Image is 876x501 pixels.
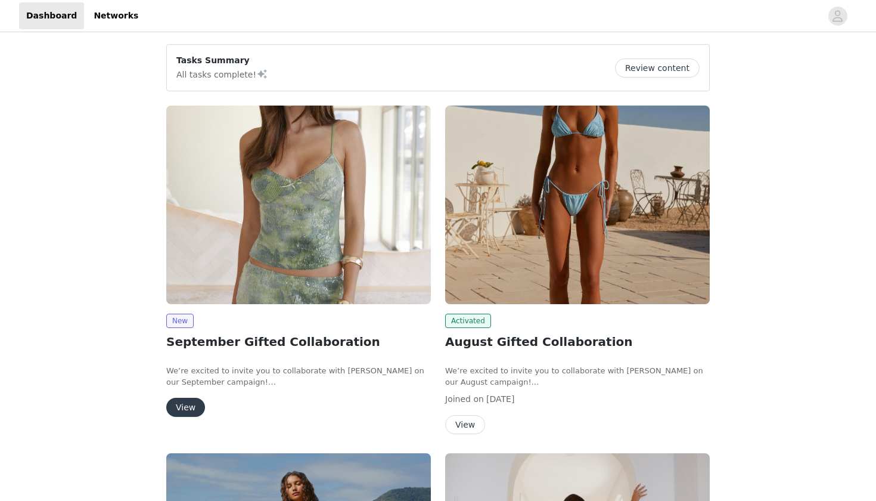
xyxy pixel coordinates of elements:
span: [DATE] [486,394,514,404]
h2: August Gifted Collaboration [445,333,710,351]
button: View [445,415,485,434]
a: Networks [86,2,145,29]
p: All tasks complete! [176,67,268,81]
a: View [166,403,205,412]
p: Tasks Summary [176,54,268,67]
span: Activated [445,314,491,328]
a: Dashboard [19,2,84,29]
h2: September Gifted Collaboration [166,333,431,351]
p: We’re excited to invite you to collaborate with [PERSON_NAME] on our September campaign! [166,365,431,388]
a: View [445,420,485,429]
button: View [166,398,205,417]
img: Peppermayo USA [445,106,710,304]
span: Joined on [445,394,484,404]
img: Peppermayo USA [166,106,431,304]
button: Review content [615,58,700,78]
span: New [166,314,194,328]
p: We’re excited to invite you to collaborate with [PERSON_NAME] on our August campaign! [445,365,710,388]
div: avatar [832,7,843,26]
